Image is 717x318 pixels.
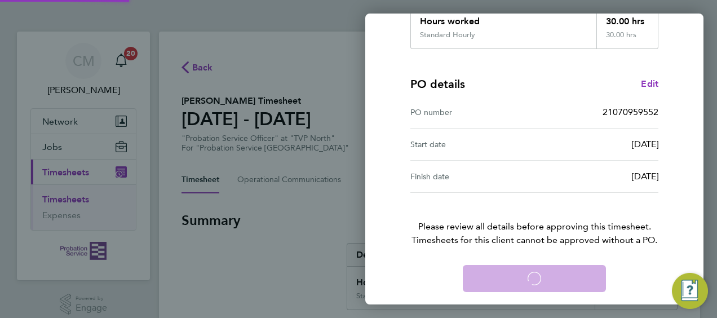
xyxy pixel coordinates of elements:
div: PO number [410,105,534,119]
span: Timesheets for this client cannot be approved without a PO. [397,233,672,247]
span: Edit [641,78,658,89]
div: 30.00 hrs [596,30,658,48]
span: 21070959552 [603,107,658,117]
div: Finish date [410,170,534,183]
div: Hours worked [411,6,596,30]
button: Engage Resource Center [672,273,708,309]
a: Edit [641,77,658,91]
div: Start date [410,138,534,151]
div: 30.00 hrs [596,6,658,30]
div: Standard Hourly [420,30,475,39]
p: Please review all details before approving this timesheet. [397,193,672,247]
h4: PO details [410,76,465,92]
div: [DATE] [534,170,658,183]
div: [DATE] [534,138,658,151]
